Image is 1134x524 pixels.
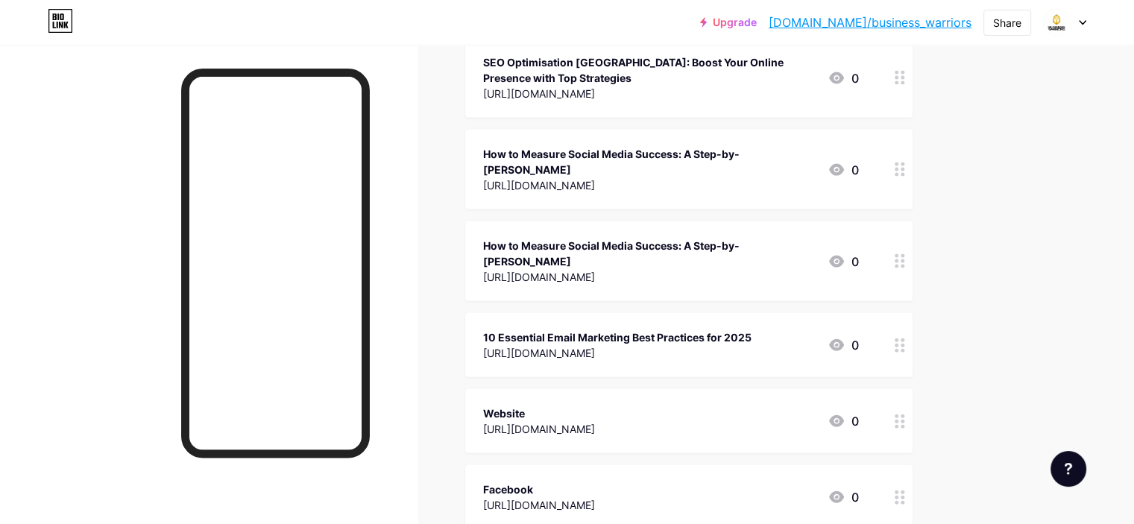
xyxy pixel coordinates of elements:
div: [URL][DOMAIN_NAME] [483,269,816,285]
div: [URL][DOMAIN_NAME] [483,86,816,101]
div: Website [483,405,595,421]
div: [URL][DOMAIN_NAME] [483,497,595,513]
div: [URL][DOMAIN_NAME] [483,177,816,193]
div: 0 [828,412,859,430]
div: 0 [828,253,859,271]
div: 0 [828,488,859,506]
div: How to Measure Social Media Success: A Step-by-[PERSON_NAME] [483,238,816,269]
div: 0 [828,336,859,354]
div: Facebook [483,482,595,497]
div: SEO Optimisation [GEOGRAPHIC_DATA]: Boost Your Online Presence with Top Strategies [483,54,816,86]
img: business_warriors [1042,8,1071,37]
a: [DOMAIN_NAME]/business_warriors [769,13,971,31]
div: 0 [828,69,859,87]
div: 10 Essential Email Marketing Best Practices for 2025 [483,329,752,345]
div: [URL][DOMAIN_NAME] [483,345,752,361]
div: 0 [828,161,859,179]
div: Share [993,15,1021,31]
div: [URL][DOMAIN_NAME] [483,421,595,437]
div: How to Measure Social Media Success: A Step-by-[PERSON_NAME] [483,146,816,177]
a: Upgrade [700,16,757,28]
